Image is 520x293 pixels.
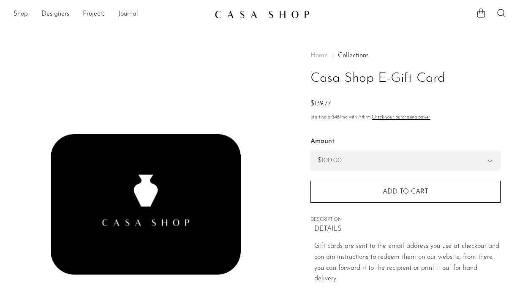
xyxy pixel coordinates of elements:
a: Journal [118,9,138,20]
span: $48 [332,115,340,120]
button: Add to cart [310,181,501,203]
span: Home [310,52,328,59]
ul: NEW HEADER MENU [14,7,208,22]
p: Starting at /mo with Affirm. [310,114,501,121]
label: Amount [310,136,501,147]
h1: Casa Shop E-Gift Card [310,68,501,89]
p: DETAILS [314,224,501,235]
span: $139.77 [310,100,331,107]
nav: Desktop navigation [14,7,208,22]
a: Collections [338,52,369,59]
a: Projects [83,9,105,20]
span: DESCRIPTION [310,216,501,224]
a: Check your purchasing power - Learn more about Affirm Financing (opens in modal) [372,115,430,120]
a: Shop [14,9,28,20]
a: Designers [41,9,69,20]
span: Add to cart [383,188,428,195]
nav: Breadcrumbs [310,52,501,59]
